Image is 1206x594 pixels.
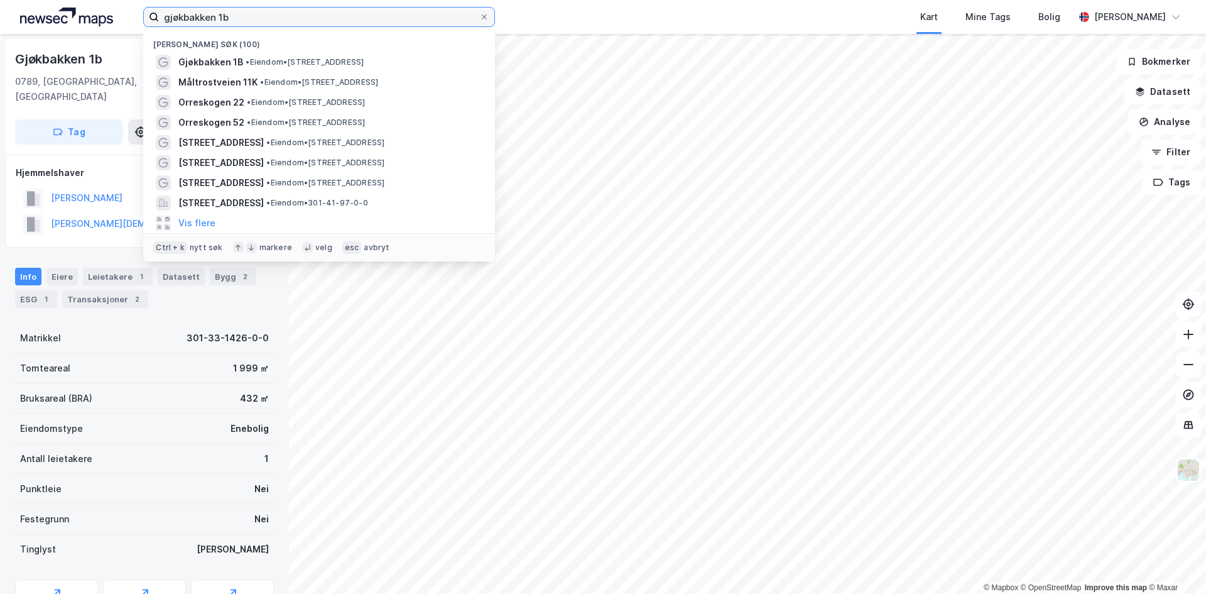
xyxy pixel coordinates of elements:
span: Orreskogen 52 [178,115,244,130]
span: • [266,178,270,187]
div: Enebolig [231,421,269,436]
div: Kontrollprogram for chat [1143,534,1206,594]
div: Ctrl + k [153,241,187,254]
span: [STREET_ADDRESS] [178,195,264,211]
div: Eiere [46,268,78,285]
div: 0789, [GEOGRAPHIC_DATA], [GEOGRAPHIC_DATA] [15,74,174,104]
a: OpenStreetMap [1021,583,1082,592]
span: [STREET_ADDRESS] [178,175,264,190]
div: Transaksjoner [62,290,148,308]
span: [STREET_ADDRESS] [178,155,264,170]
div: Tinglyst [20,542,56,557]
div: Kart [920,9,938,25]
button: Datasett [1124,79,1201,104]
div: 1 [40,293,52,305]
div: 1 999 ㎡ [233,361,269,376]
span: • [266,158,270,167]
span: • [260,77,264,87]
div: [PERSON_NAME] [1094,9,1166,25]
iframe: Chat Widget [1143,534,1206,594]
span: • [246,57,249,67]
button: Filter [1141,140,1201,165]
div: Gjøkbakken 1b [15,49,104,69]
span: Gjøkbakken 1B [178,55,243,70]
div: Nei [254,481,269,497]
div: Info [15,268,41,285]
a: Improve this map [1085,583,1147,592]
button: Analyse [1128,109,1201,135]
div: Antall leietakere [20,451,92,466]
div: esc [342,241,362,254]
button: Vis flere [178,216,215,231]
div: Festegrunn [20,512,69,527]
span: Eiendom • [STREET_ADDRESS] [247,97,365,107]
div: Bygg [210,268,256,285]
button: Tags [1143,170,1201,195]
div: Mine Tags [965,9,1011,25]
span: Eiendom • 301-41-97-0-0 [266,198,367,208]
span: Måltrostveien 11K [178,75,258,90]
div: Tomteareal [20,361,70,376]
span: • [266,198,270,207]
div: Leietakere [83,268,153,285]
div: Eiendomstype [20,421,83,436]
div: velg [315,243,332,253]
div: 2 [239,270,251,283]
div: Bolig [1038,9,1060,25]
button: Bokmerker [1116,49,1201,74]
span: • [247,118,251,127]
span: • [247,97,251,107]
div: Hjemmelshaver [16,165,273,180]
span: Orreskogen 22 [178,95,244,110]
img: Z [1176,458,1200,482]
div: Punktleie [20,481,62,497]
div: nytt søk [190,243,223,253]
span: Eiendom • [STREET_ADDRESS] [246,57,364,67]
div: [PERSON_NAME] [197,542,269,557]
button: Tag [15,119,123,145]
a: Mapbox [984,583,1018,592]
div: 432 ㎡ [240,391,269,406]
span: [STREET_ADDRESS] [178,135,264,150]
div: 2 [131,293,143,305]
div: Datasett [158,268,205,285]
div: avbryt [364,243,389,253]
div: ESG [15,290,57,308]
span: • [266,138,270,147]
span: Eiendom • [STREET_ADDRESS] [266,138,384,148]
div: 1 [135,270,148,283]
span: Eiendom • [STREET_ADDRESS] [247,118,365,128]
span: Eiendom • [STREET_ADDRESS] [266,178,384,188]
img: logo.a4113a55bc3d86da70a041830d287a7e.svg [20,8,113,26]
span: Eiendom • [STREET_ADDRESS] [266,158,384,168]
input: Søk på adresse, matrikkel, gårdeiere, leietakere eller personer [159,8,479,26]
div: markere [259,243,292,253]
div: Bruksareal (BRA) [20,391,92,406]
div: Matrikkel [20,331,61,346]
div: [PERSON_NAME] søk (100) [143,30,495,52]
div: 301-33-1426-0-0 [187,331,269,346]
div: 1 [264,451,269,466]
div: Nei [254,512,269,527]
span: Eiendom • [STREET_ADDRESS] [260,77,378,87]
